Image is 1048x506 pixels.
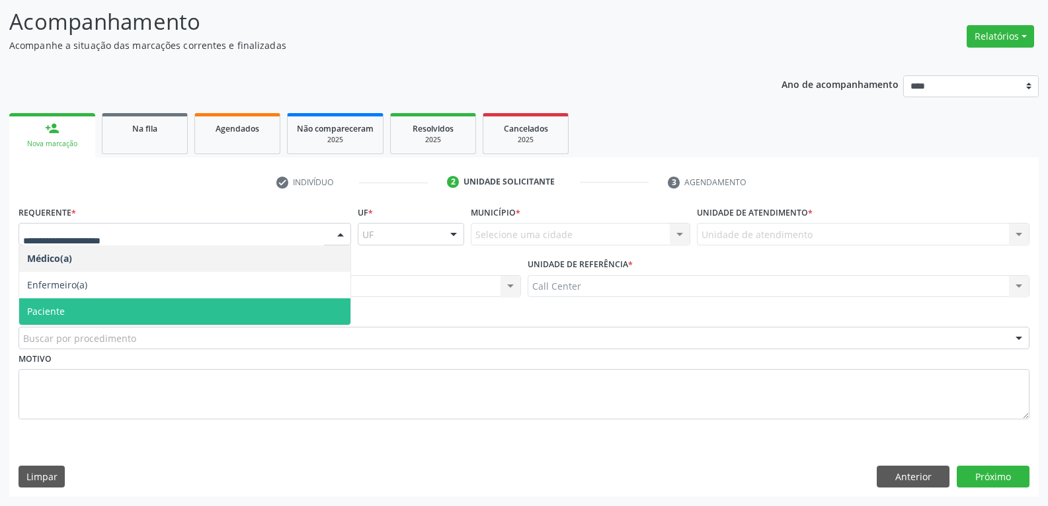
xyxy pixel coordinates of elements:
div: 2 [447,176,459,188]
span: UF [362,228,374,241]
div: 2025 [400,135,466,145]
button: Anterior [877,466,949,488]
div: Nova marcação [19,139,86,149]
p: Acompanhamento [9,5,730,38]
label: Requerente [19,202,76,223]
p: Ano de acompanhamento [782,75,899,92]
label: Unidade de atendimento [697,202,813,223]
span: Paciente [27,305,65,317]
div: 2025 [493,135,559,145]
p: Acompanhe a situação das marcações correntes e finalizadas [9,38,730,52]
div: Unidade solicitante [464,176,555,188]
span: Buscar por procedimento [23,331,136,345]
label: UF [358,202,373,223]
span: Agendados [216,123,259,134]
span: Médico(a) [27,252,72,265]
button: Próximo [957,466,1029,488]
label: Município [471,202,520,223]
span: Na fila [132,123,157,134]
span: Cancelados [504,123,548,134]
button: Limpar [19,466,65,488]
div: 2025 [297,135,374,145]
label: Motivo [19,349,52,370]
label: Unidade de referência [528,255,633,275]
span: Resolvidos [413,123,454,134]
div: person_add [45,121,60,136]
span: Não compareceram [297,123,374,134]
button: Relatórios [967,25,1034,48]
span: Enfermeiro(a) [27,278,87,291]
